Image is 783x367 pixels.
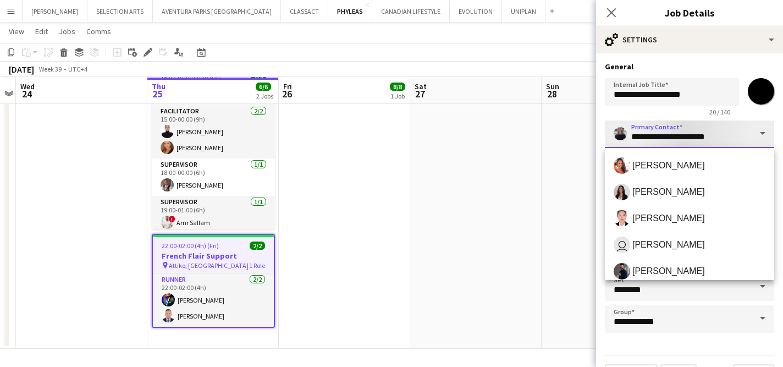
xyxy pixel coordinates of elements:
span: Week 39 [36,65,64,73]
span: 26 [282,87,292,100]
span: ! [169,216,175,222]
a: Jobs [54,24,80,39]
button: EVOLUTION [450,1,502,22]
app-job-card: 22:00-02:00 (4h) (Fri)2/2French Flair Support Attiko, [GEOGRAPHIC_DATA]1 RoleRunner2/222:00-02:00... [152,234,275,328]
span: Wed [20,81,35,91]
span: [PERSON_NAME] [632,266,705,276]
div: Settings [596,26,783,53]
a: Comms [82,24,115,39]
span: [PERSON_NAME] [632,187,705,197]
button: SELECTION ARTS [87,1,153,22]
span: [PERSON_NAME] [632,213,705,223]
div: 2 Jobs [256,92,273,100]
span: View [9,26,24,36]
a: View [4,24,29,39]
span: [PERSON_NAME] [632,160,705,171]
span: Comms [86,26,111,36]
h3: Job Details [596,6,783,20]
h3: French Flair Support [153,251,274,261]
button: CLASSACT [281,1,328,22]
span: 8/8 [390,83,405,91]
span: 24 [19,87,35,100]
span: [PERSON_NAME] [632,239,705,250]
span: 6/6 [256,83,271,91]
button: CANADIAN LIFESTYLE [372,1,450,22]
span: 2/2 [250,242,265,250]
span: Sun [546,81,559,91]
button: UNIPLAN [502,1,545,22]
span: Edit [35,26,48,36]
button: AVENTURA PARKS [GEOGRAPHIC_DATA] [153,1,281,22]
span: Sat [415,81,427,91]
span: Fri [283,81,292,91]
app-card-role: Supervisor1/119:00-01:00 (6h)!Amr Sallam [152,196,275,233]
span: Attiko, [GEOGRAPHIC_DATA] [169,261,249,270]
app-card-role: Runner2/222:00-02:00 (4h)[PERSON_NAME][PERSON_NAME] [153,273,274,327]
span: 25 [150,87,166,100]
span: 20 / 140 [701,108,739,116]
app-card-role: Facilitator2/215:00-00:00 (9h)[PERSON_NAME][PERSON_NAME] [152,105,275,158]
div: [DATE] [9,64,34,75]
span: 22:00-02:00 (4h) (Fri) [162,242,219,250]
button: PHYLEAS [328,1,372,22]
app-card-role: Supervisor1/118:00-00:00 (6h)[PERSON_NAME] [152,158,275,196]
span: 28 [544,87,559,100]
span: 27 [413,87,427,100]
span: Thu [152,81,166,91]
h3: General [605,62,774,72]
span: Jobs [59,26,75,36]
button: [PERSON_NAME] [23,1,87,22]
div: 1 Job [390,92,405,100]
app-job-card: 15:00-01:00 (10h) (Fri)4/4French Flair@ Attiko Attiko [GEOGRAPHIC_DATA]3 RolesFacilitator2/215:00... [152,67,275,229]
div: UTC+4 [68,65,87,73]
a: Edit [31,24,52,39]
span: 1 Role [249,261,265,270]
